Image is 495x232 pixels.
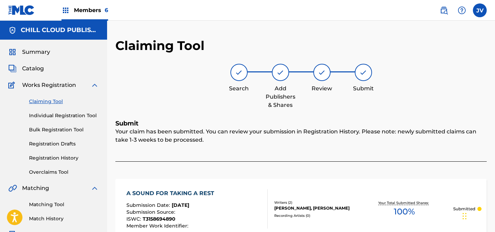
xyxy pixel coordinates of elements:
img: MLC Logo [8,5,35,15]
img: Accounts [8,26,17,34]
img: Catalog [8,64,17,73]
a: Claiming Tool [29,98,99,105]
iframe: Chat Widget [460,199,495,232]
div: Add Publishers & Shares [263,84,298,109]
span: Member Work Identifier : [126,223,190,229]
img: Matching [8,184,17,192]
div: [PERSON_NAME], [PERSON_NAME] [274,205,356,211]
span: Matching [22,184,49,192]
a: Registration History [29,154,99,162]
a: Bulk Registration Tool [29,126,99,133]
div: Submit [346,84,381,93]
div: Your claim has been submitted. You can review your submission in Registration History. Please not... [115,128,487,162]
div: Recording Artists ( 0 ) [274,213,356,218]
h2: Claiming Tool [115,38,204,53]
div: Writers ( 2 ) [274,200,356,205]
span: Members [74,6,108,14]
img: Top Rightsholders [61,6,70,14]
img: Works Registration [8,81,17,89]
img: step indicator icon for Review [318,68,326,77]
div: Search [222,84,256,93]
span: 100 % [394,205,415,218]
span: 6 [105,7,108,13]
img: Summary [8,48,17,56]
span: Works Registration [22,81,76,89]
p: Your Total Submitted Shares: [378,200,430,205]
img: expand [91,81,99,89]
a: Matching Tool [29,201,99,208]
span: [DATE] [172,202,189,208]
div: Review [305,84,339,93]
span: T3158694890 [143,216,175,222]
h5: Submit [115,120,487,128]
iframe: Resource Center [476,141,495,196]
a: Individual Registration Tool [29,112,99,119]
p: Submitted [453,206,475,212]
h5: CHILL CLOUD PUBLISHING [21,26,99,34]
div: Help [455,3,469,17]
a: Registration Drafts [29,140,99,148]
span: Summary [22,48,50,56]
img: step indicator icon for Add Publishers & Shares [276,68,285,77]
span: ISWC : [126,216,143,222]
img: step indicator icon for Submit [359,68,368,77]
img: step indicator icon for Search [235,68,243,77]
a: SummarySummary [8,48,50,56]
div: User Menu [473,3,487,17]
span: Submission Source : [126,209,177,215]
img: help [458,6,466,14]
a: Public Search [437,3,451,17]
a: Overclaims Tool [29,169,99,176]
div: A SOUND FOR TAKING A REST [126,189,218,198]
span: Submission Date : [126,202,172,208]
img: search [440,6,448,14]
a: CatalogCatalog [8,64,44,73]
div: Drag [463,206,467,226]
span: Catalog [22,64,44,73]
a: Match History [29,215,99,222]
img: expand [91,184,99,192]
